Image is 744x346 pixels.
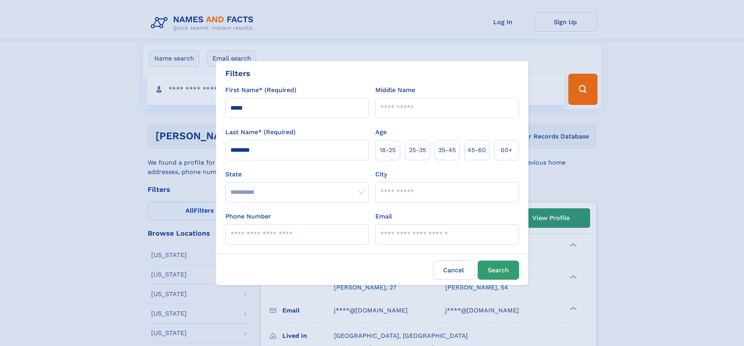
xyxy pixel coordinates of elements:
[380,145,396,155] span: 18‑25
[501,145,512,155] span: 60+
[409,145,426,155] span: 25‑35
[478,261,519,280] button: Search
[225,85,296,95] label: First Name* (Required)
[438,145,456,155] span: 35‑45
[375,85,415,95] label: Middle Name
[375,212,392,221] label: Email
[225,67,250,79] div: Filters
[375,170,387,179] label: City
[225,128,296,137] label: Last Name* (Required)
[225,212,271,221] label: Phone Number
[375,128,387,137] label: Age
[225,170,369,179] label: State
[433,261,475,280] label: Cancel
[467,145,486,155] span: 45‑60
